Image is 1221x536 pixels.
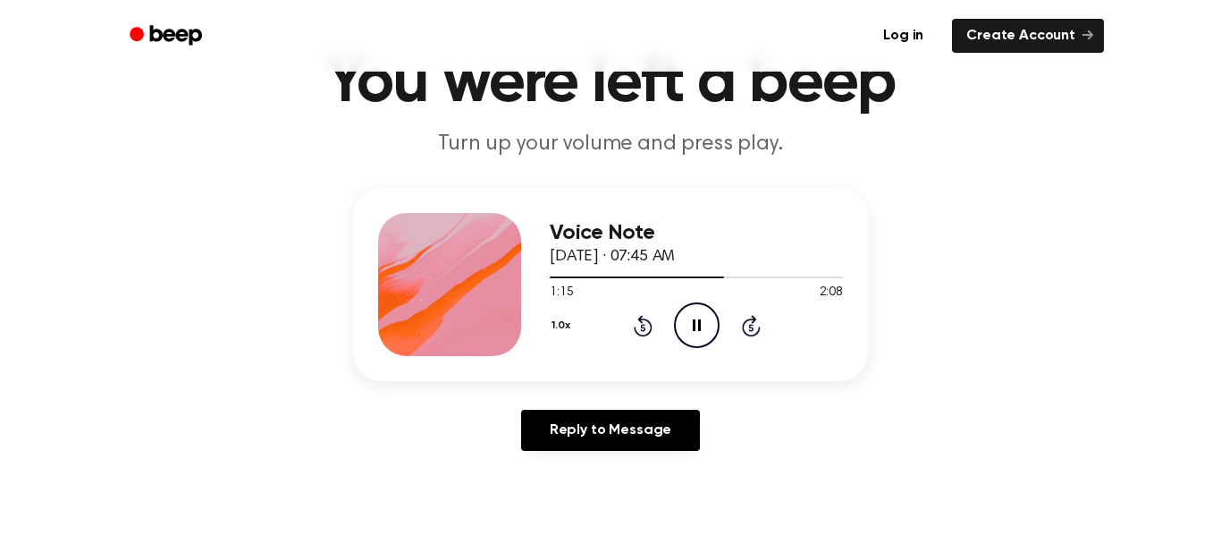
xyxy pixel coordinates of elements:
button: 1.0x [550,311,577,341]
p: Turn up your volume and press play. [267,130,954,159]
span: 1:15 [550,284,573,302]
span: 2:08 [820,284,843,302]
h1: You were left a beep [153,51,1068,115]
span: [DATE] · 07:45 AM [550,249,675,265]
a: Log in [865,15,941,56]
a: Beep [117,19,218,54]
a: Reply to Message [521,410,700,451]
a: Create Account [952,19,1104,53]
h3: Voice Note [550,221,843,245]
